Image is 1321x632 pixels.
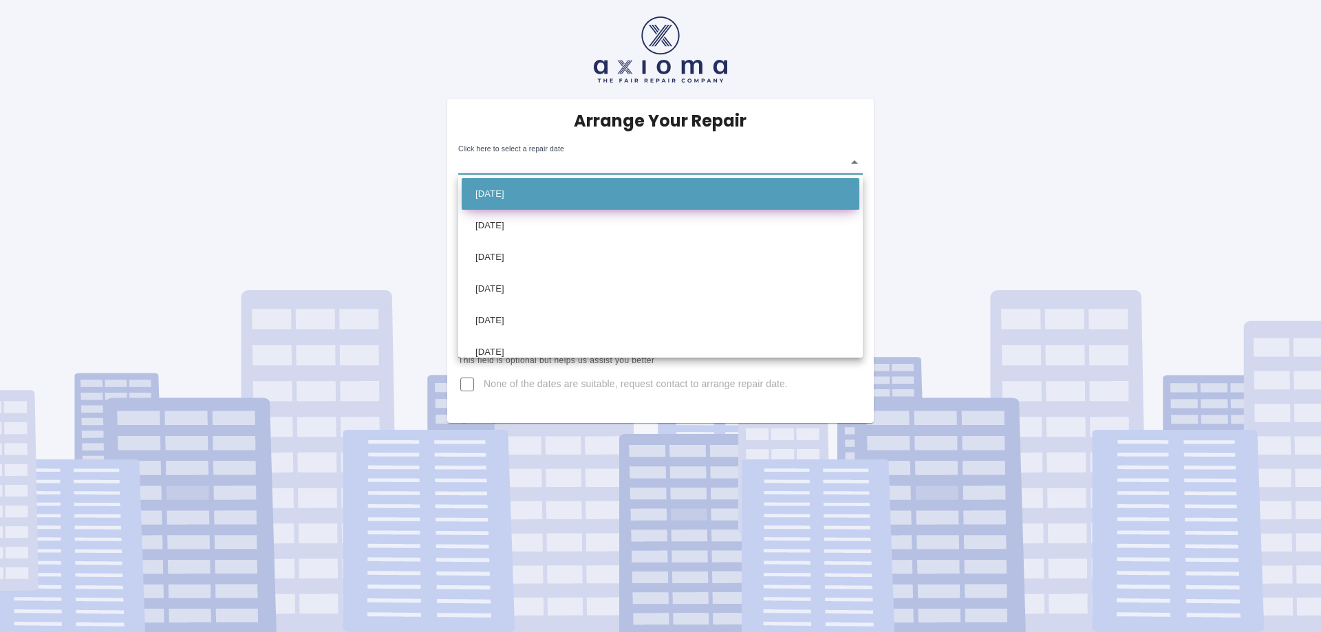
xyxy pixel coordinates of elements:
li: [DATE] [462,210,859,241]
li: [DATE] [462,273,859,305]
li: [DATE] [462,305,859,336]
li: [DATE] [462,241,859,273]
li: [DATE] [462,336,859,368]
li: [DATE] [462,178,859,210]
